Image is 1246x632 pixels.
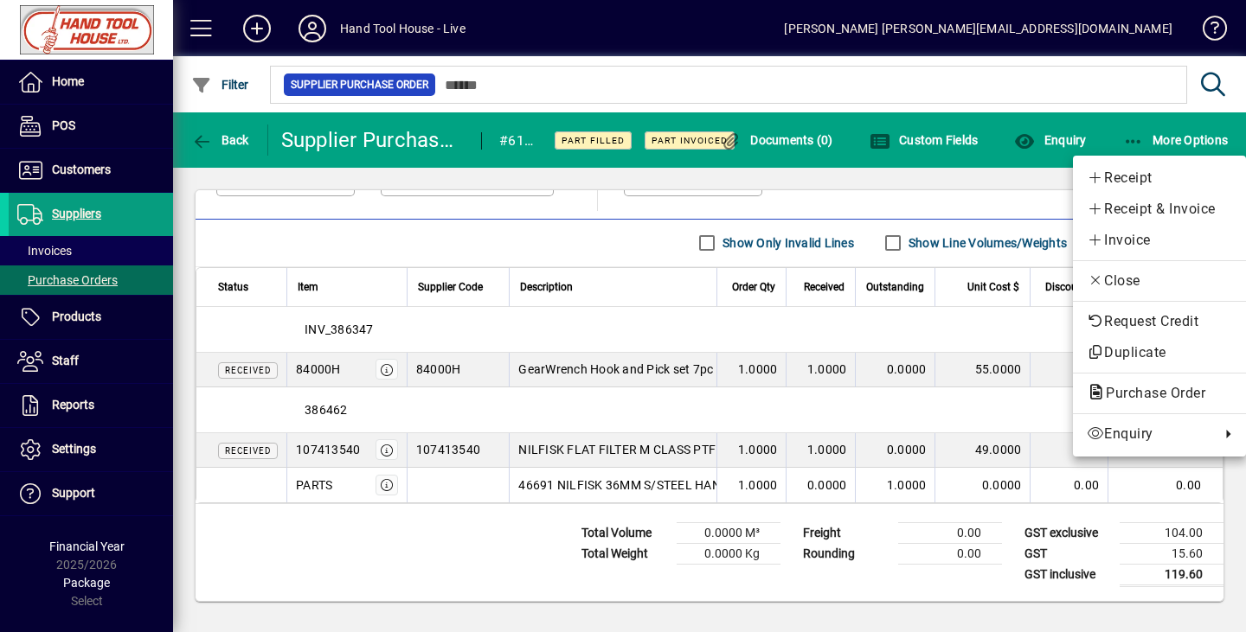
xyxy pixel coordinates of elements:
[1087,342,1232,363] span: Duplicate
[1087,424,1211,444] span: Enquiry
[1087,199,1232,220] span: Receipt & Invoice
[1087,385,1214,401] span: Purchase Order
[1087,311,1232,332] span: Request Credit
[1087,230,1232,251] span: Invoice
[1087,168,1232,188] span: Receipt
[1087,271,1232,291] span: Close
